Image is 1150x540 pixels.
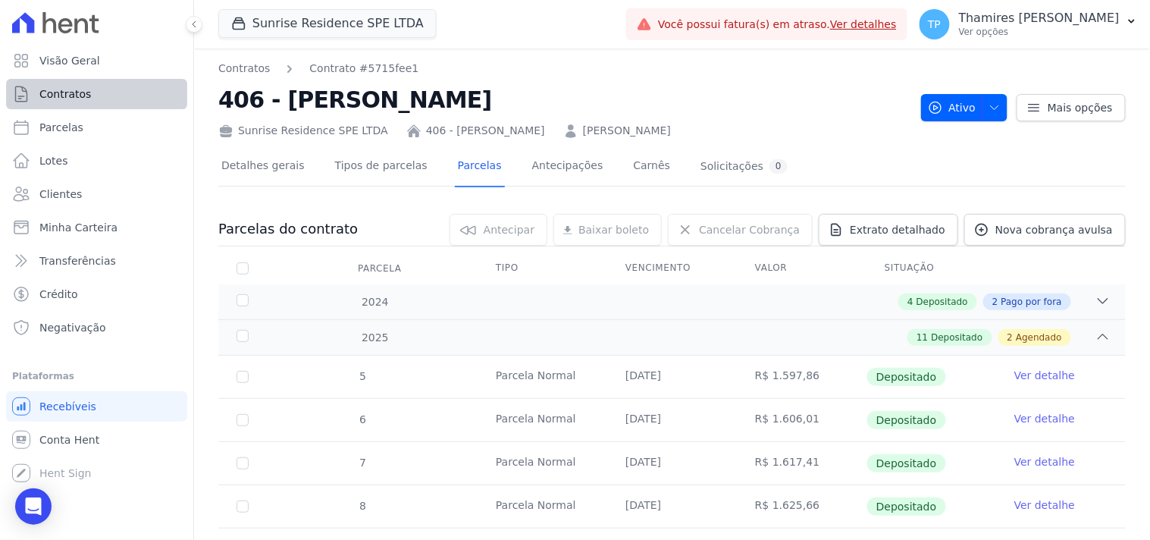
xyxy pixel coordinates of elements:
[867,498,946,516] span: Depositado
[1017,94,1126,121] a: Mais opções
[218,147,308,187] a: Detalhes gerais
[607,485,737,528] td: [DATE]
[1016,331,1062,344] span: Agendado
[237,371,249,383] input: Só é possível selecionar pagamentos em aberto
[607,442,737,485] td: [DATE]
[478,253,607,284] th: Tipo
[6,279,187,309] a: Crédito
[867,368,946,386] span: Depositado
[737,356,866,398] td: R$ 1.597,86
[850,222,945,237] span: Extrato detalhado
[931,331,982,344] span: Depositado
[737,399,866,441] td: R$ 1.606,01
[959,11,1120,26] p: Thamires [PERSON_NAME]
[39,53,100,68] span: Visão Geral
[6,212,187,243] a: Minha Carteira
[907,295,913,309] span: 4
[39,220,118,235] span: Minha Carteira
[340,253,420,284] div: Parcela
[218,9,437,38] button: Sunrise Residence SPE LTDA
[907,3,1150,46] button: TP Thamires [PERSON_NAME] Ver opções
[867,454,946,472] span: Depositado
[1014,411,1075,426] a: Ver detalhe
[39,153,68,168] span: Lotes
[455,147,505,187] a: Parcelas
[39,320,106,335] span: Negativação
[6,246,187,276] a: Transferências
[700,159,788,174] div: Solicitações
[737,442,866,485] td: R$ 1.617,41
[917,331,928,344] span: 11
[237,457,249,469] input: Só é possível selecionar pagamentos em aberto
[995,222,1113,237] span: Nova cobrança avulsa
[917,295,968,309] span: Depositado
[39,287,78,302] span: Crédito
[992,295,998,309] span: 2
[583,123,671,139] a: [PERSON_NAME]
[658,17,897,33] span: Você possui fatura(s) em atraso.
[39,253,116,268] span: Transferências
[332,147,431,187] a: Tipos de parcelas
[921,94,1008,121] button: Ativo
[6,391,187,422] a: Recebíveis
[12,367,181,385] div: Plataformas
[737,485,866,528] td: R$ 1.625,66
[6,312,187,343] a: Negativação
[39,187,82,202] span: Clientes
[630,147,673,187] a: Carnês
[928,94,976,121] span: Ativo
[478,356,607,398] td: Parcela Normal
[15,488,52,525] div: Open Intercom Messenger
[478,399,607,441] td: Parcela Normal
[529,147,606,187] a: Antecipações
[358,413,366,425] span: 6
[358,500,366,512] span: 8
[867,411,946,429] span: Depositado
[830,18,897,30] a: Ver detalhes
[737,253,866,284] th: Valor
[218,83,909,117] h2: 406 - [PERSON_NAME]
[218,61,270,77] a: Contratos
[959,26,1120,38] p: Ver opções
[39,399,96,414] span: Recebíveis
[6,79,187,109] a: Contratos
[218,220,358,238] h3: Parcelas do contrato
[769,159,788,174] div: 0
[1048,100,1113,115] span: Mais opções
[6,112,187,143] a: Parcelas
[358,370,366,382] span: 5
[1014,498,1075,513] a: Ver detalhe
[39,432,99,447] span: Conta Hent
[6,425,187,455] a: Conta Hent
[928,19,941,30] span: TP
[607,399,737,441] td: [DATE]
[819,214,958,246] a: Extrato detalhado
[1014,454,1075,469] a: Ver detalhe
[6,179,187,209] a: Clientes
[426,123,545,139] a: 406 - [PERSON_NAME]
[218,123,388,139] div: Sunrise Residence SPE LTDA
[218,61,418,77] nav: Breadcrumb
[6,146,187,176] a: Lotes
[358,457,366,469] span: 7
[309,61,418,77] a: Contrato #5715fee1
[866,253,996,284] th: Situação
[478,485,607,528] td: Parcela Normal
[478,442,607,485] td: Parcela Normal
[607,253,737,284] th: Vencimento
[964,214,1126,246] a: Nova cobrança avulsa
[1014,368,1075,383] a: Ver detalhe
[607,356,737,398] td: [DATE]
[237,501,249,513] input: Só é possível selecionar pagamentos em aberto
[218,61,909,77] nav: Breadcrumb
[39,120,83,135] span: Parcelas
[39,86,91,102] span: Contratos
[1007,331,1014,344] span: 2
[6,46,187,76] a: Visão Geral
[1001,295,1062,309] span: Pago por fora
[237,414,249,426] input: Só é possível selecionar pagamentos em aberto
[697,147,791,187] a: Solicitações0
